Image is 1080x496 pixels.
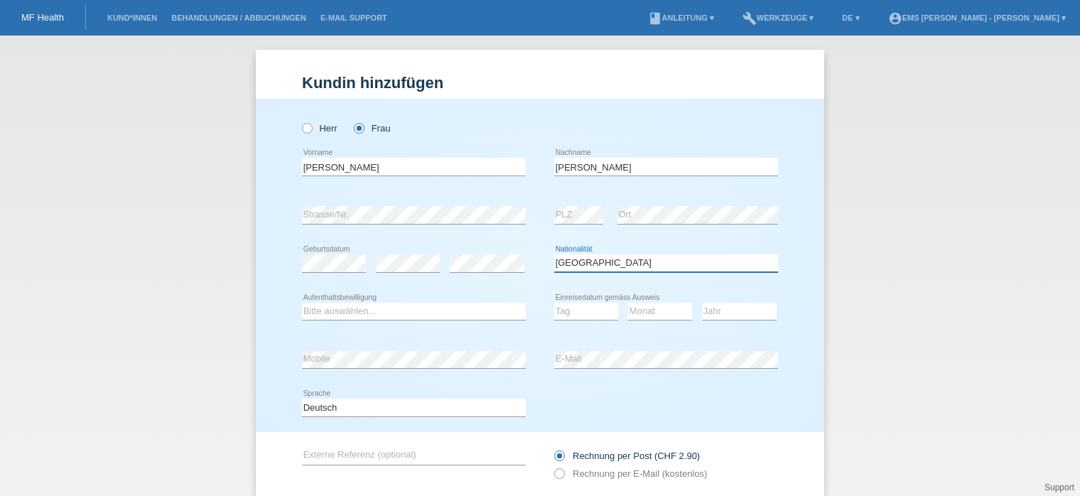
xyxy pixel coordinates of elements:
[641,14,721,22] a: bookAnleitung ▾
[100,14,164,22] a: Kund*innen
[21,12,64,23] a: MF Health
[742,11,757,26] i: build
[302,123,311,132] input: Herr
[881,14,1073,22] a: account_circleEMS [PERSON_NAME] - [PERSON_NAME] ▾
[1044,482,1074,492] a: Support
[164,14,313,22] a: Behandlungen / Abbuchungen
[302,123,337,134] label: Herr
[648,11,662,26] i: book
[313,14,394,22] a: E-Mail Support
[554,451,700,461] label: Rechnung per Post (CHF 2.90)
[354,123,363,132] input: Frau
[554,468,707,479] label: Rechnung per E-Mail (kostenlos)
[554,451,563,468] input: Rechnung per Post (CHF 2.90)
[735,14,821,22] a: buildWerkzeuge ▾
[888,11,902,26] i: account_circle
[835,14,866,22] a: DE ▾
[554,468,563,486] input: Rechnung per E-Mail (kostenlos)
[302,74,778,92] h1: Kundin hinzufügen
[354,123,390,134] label: Frau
